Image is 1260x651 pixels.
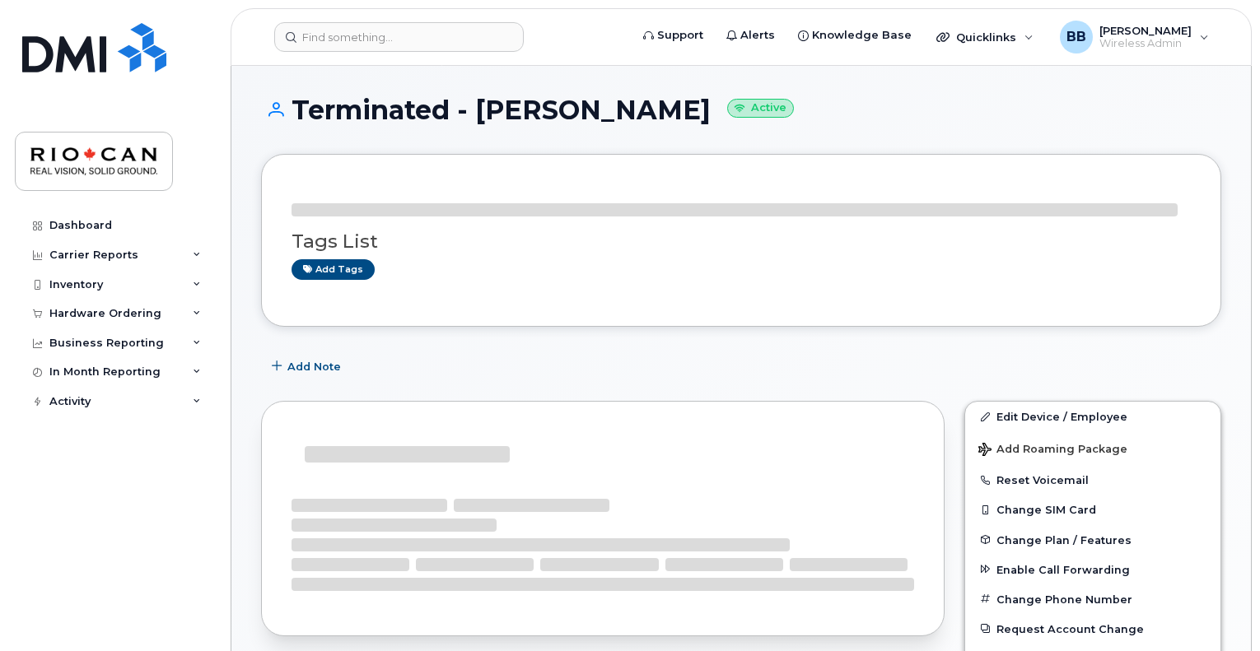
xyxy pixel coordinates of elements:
[292,259,375,280] a: Add tags
[978,443,1127,458] span: Add Roaming Package
[965,525,1220,555] button: Change Plan / Features
[965,495,1220,524] button: Change SIM Card
[287,359,341,374] span: Add Note
[965,465,1220,495] button: Reset Voicemail
[292,231,1191,252] h3: Tags List
[996,533,1132,546] span: Change Plan / Features
[261,95,1221,124] h1: Terminated - [PERSON_NAME]
[261,351,355,381] button: Add Note
[965,614,1220,644] button: Request Account Change
[996,563,1130,575] span: Enable Call Forwarding
[965,431,1220,465] button: Add Roaming Package
[965,402,1220,431] a: Edit Device / Employee
[727,99,794,118] small: Active
[965,584,1220,614] button: Change Phone Number
[965,555,1220,584] button: Enable Call Forwarding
